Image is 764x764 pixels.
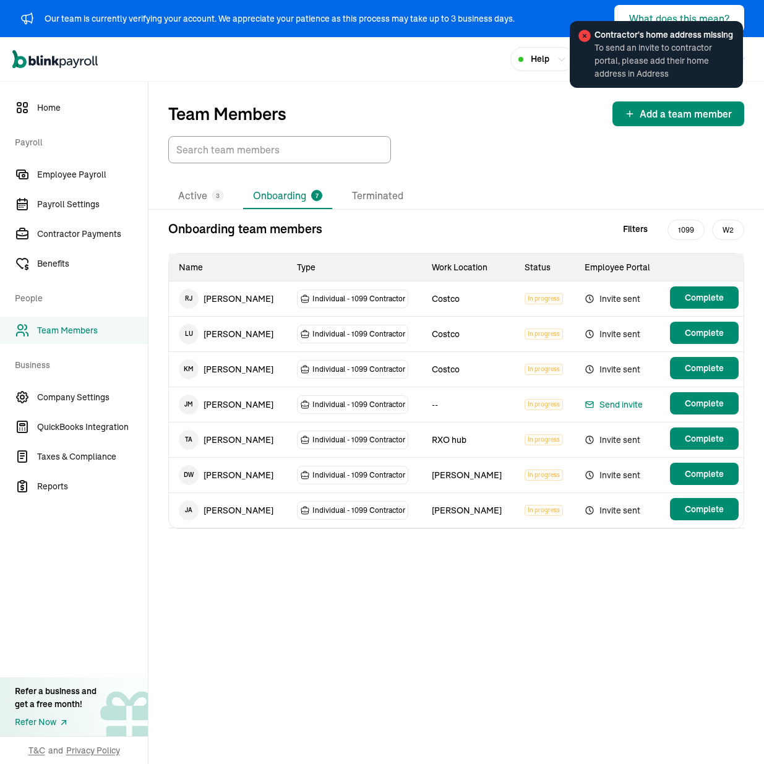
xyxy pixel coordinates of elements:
[702,705,764,764] iframe: Chat Widget
[15,716,97,729] a: Refer Now
[432,328,460,340] span: Costco
[585,397,643,412] button: Send invite
[243,183,332,209] li: Onboarding
[432,399,438,410] span: --
[685,503,724,515] span: Complete
[179,500,199,520] span: J A
[685,291,724,304] span: Complete
[685,432,724,445] span: Complete
[531,53,549,66] span: Help
[179,289,199,309] span: R J
[670,357,739,379] button: Complete
[169,317,287,351] td: [PERSON_NAME]
[168,104,286,124] p: Team Members
[585,327,653,341] span: Invite sent
[525,328,563,340] span: In progress
[168,183,233,209] li: Active
[312,434,405,446] span: Individual - 1099 Contractor
[670,392,739,414] button: Complete
[287,254,423,281] th: Type
[168,220,322,238] p: Onboarding team members
[312,363,405,376] span: Individual - 1099 Contractor
[585,262,650,273] span: Employee Portal
[179,465,199,485] span: D W
[614,5,744,32] button: What does this mean?
[312,398,405,411] span: Individual - 1099 Contractor
[312,469,405,481] span: Individual - 1099 Contractor
[315,191,319,200] span: 7
[179,359,199,379] span: K M
[168,136,391,163] input: TextInput
[623,223,648,236] span: Filters
[670,286,739,309] button: Complete
[15,280,140,314] span: People
[15,685,97,711] div: Refer a business and get a free month!
[37,324,148,337] span: Team Members
[37,168,148,181] span: Employee Payroll
[179,395,199,414] span: J M
[12,41,98,77] nav: Global
[312,504,405,517] span: Individual - 1099 Contractor
[432,364,460,375] span: Costco
[37,228,148,241] span: Contractor Payments
[525,470,563,481] span: In progress
[342,183,413,209] li: Terminated
[685,468,724,480] span: Complete
[712,220,744,240] span: W2
[585,291,653,306] span: Invite sent
[169,493,287,528] td: [PERSON_NAME]
[432,505,502,516] span: [PERSON_NAME]
[525,399,563,410] span: In progress
[312,328,405,340] span: Individual - 1099 Contractor
[594,41,731,80] span: To send an invite to contractor portal, please add their home address in Address
[585,503,653,518] span: Invite sent
[37,391,148,404] span: Company Settings
[670,427,739,450] button: Complete
[169,281,287,316] td: [PERSON_NAME]
[169,458,287,492] td: [PERSON_NAME]
[216,191,220,200] span: 3
[525,293,563,304] span: In progress
[37,198,148,211] span: Payroll Settings
[515,254,575,281] th: Status
[585,468,653,483] span: Invite sent
[432,434,466,445] span: RXO hub
[169,387,287,422] td: [PERSON_NAME]
[525,434,563,445] span: In progress
[422,254,515,281] th: Work Location
[670,463,739,485] button: Complete
[670,322,739,344] button: Complete
[594,28,733,41] span: Contractor's home address missing
[169,423,287,457] td: [PERSON_NAME]
[169,352,287,387] td: [PERSON_NAME]
[525,505,563,516] span: In progress
[612,101,744,126] button: Add a team member
[685,362,724,374] span: Complete
[37,257,148,270] span: Benefits
[45,12,515,25] div: Our team is currently verifying your account. We appreciate your patience as this process may tak...
[28,744,45,757] span: T&C
[640,106,732,121] span: Add a team member
[37,450,148,463] span: Taxes & Compliance
[37,480,148,493] span: Reports
[685,327,724,339] span: Complete
[66,744,120,757] span: Privacy Policy
[15,346,140,381] span: Business
[685,397,724,410] span: Complete
[312,293,405,305] span: Individual - 1099 Contractor
[585,362,653,377] span: Invite sent
[585,432,653,447] span: Invite sent
[432,470,502,481] span: [PERSON_NAME]
[667,220,705,240] span: 1099
[169,254,287,281] th: Name
[670,498,739,520] button: Complete
[432,293,460,304] span: Costco
[179,430,199,450] span: T A
[525,364,563,375] span: In progress
[37,101,148,114] span: Home
[37,421,148,434] span: QuickBooks Integration
[15,124,140,158] span: Payroll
